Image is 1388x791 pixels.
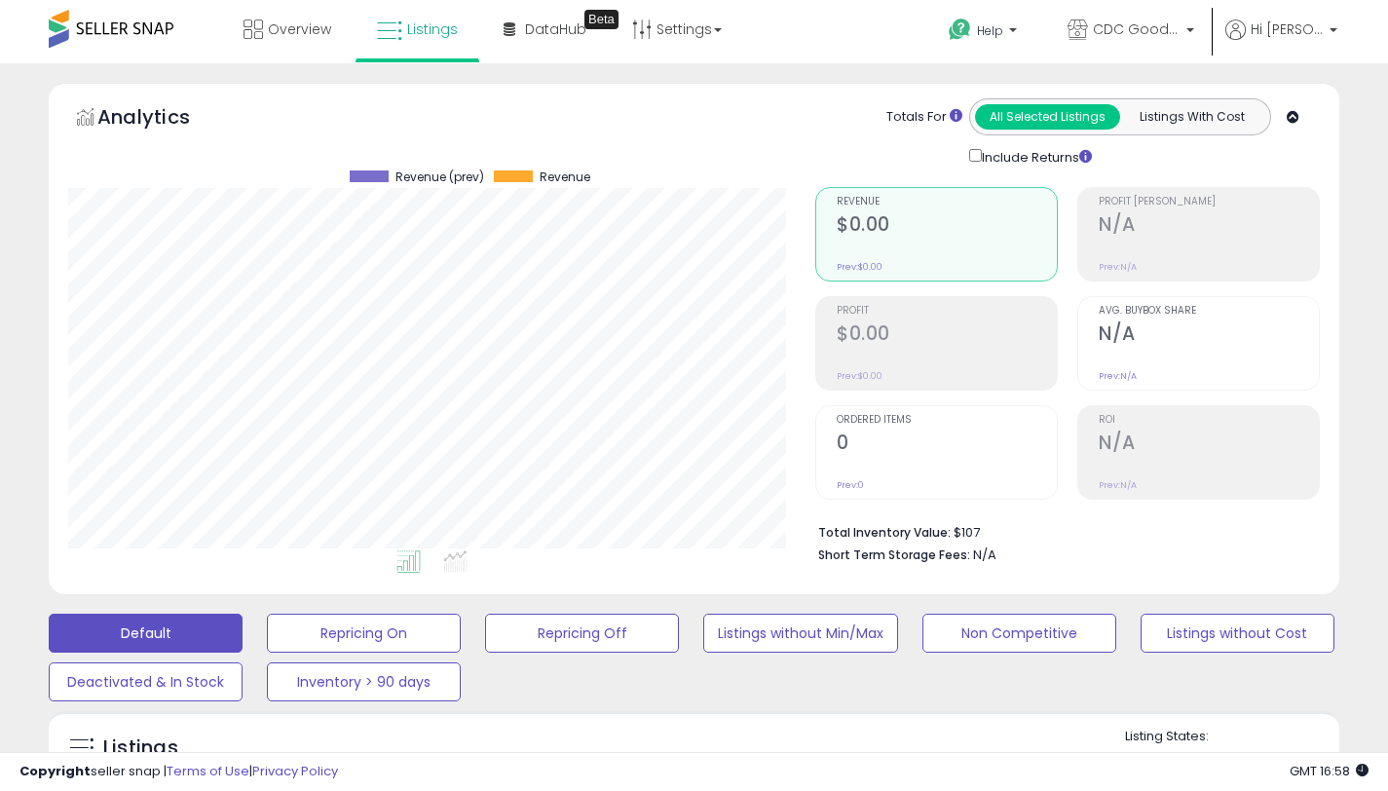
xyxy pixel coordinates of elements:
span: DataHub [525,19,586,39]
label: Deactivated [1251,750,1324,767]
span: Help [977,22,1003,39]
div: seller snap | | [19,763,338,781]
span: ROI [1099,415,1319,426]
p: Listing States: [1125,728,1339,746]
small: Prev: N/A [1099,479,1137,491]
h5: Analytics [97,103,228,135]
h2: N/A [1099,432,1319,458]
button: Inventory > 90 days [267,662,461,701]
div: Tooltip anchor [584,10,619,29]
b: Total Inventory Value: [818,524,951,541]
span: Profit [PERSON_NAME] [1099,197,1319,207]
h2: N/A [1099,213,1319,240]
small: Prev: 0 [837,479,864,491]
span: Listings [407,19,458,39]
button: Repricing Off [485,614,679,653]
h2: N/A [1099,322,1319,349]
i: Get Help [948,18,972,42]
button: Non Competitive [922,614,1116,653]
button: Deactivated & In Stock [49,662,243,701]
span: Revenue [540,170,590,184]
a: Privacy Policy [252,762,338,780]
span: Revenue (prev) [395,170,484,184]
span: Avg. Buybox Share [1099,306,1319,317]
span: Hi [PERSON_NAME] [1251,19,1324,39]
b: Short Term Storage Fees: [818,546,970,563]
small: Prev: $0.00 [837,261,882,273]
h2: $0.00 [837,213,1057,240]
span: 2025-10-14 16:58 GMT [1290,762,1369,780]
h5: Listings [103,734,178,762]
a: Help [933,3,1036,63]
button: All Selected Listings [975,104,1120,130]
span: CDC Goods Co. [1093,19,1181,39]
button: Listings without Min/Max [703,614,897,653]
div: Include Returns [955,145,1115,168]
span: Overview [268,19,331,39]
a: Terms of Use [167,762,249,780]
span: Profit [837,306,1057,317]
label: Active [1143,750,1179,767]
button: Listings With Cost [1119,104,1264,130]
button: Listings without Cost [1141,614,1334,653]
h2: $0.00 [837,322,1057,349]
strong: Copyright [19,762,91,780]
span: Ordered Items [837,415,1057,426]
a: Hi [PERSON_NAME] [1225,19,1337,63]
small: Prev: N/A [1099,261,1137,273]
button: Repricing On [267,614,461,653]
span: N/A [973,546,996,564]
small: Prev: N/A [1099,370,1137,382]
h2: 0 [837,432,1057,458]
div: Totals For [886,108,962,127]
small: Prev: $0.00 [837,370,882,382]
li: $107 [818,519,1305,543]
button: Default [49,614,243,653]
span: Revenue [837,197,1057,207]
